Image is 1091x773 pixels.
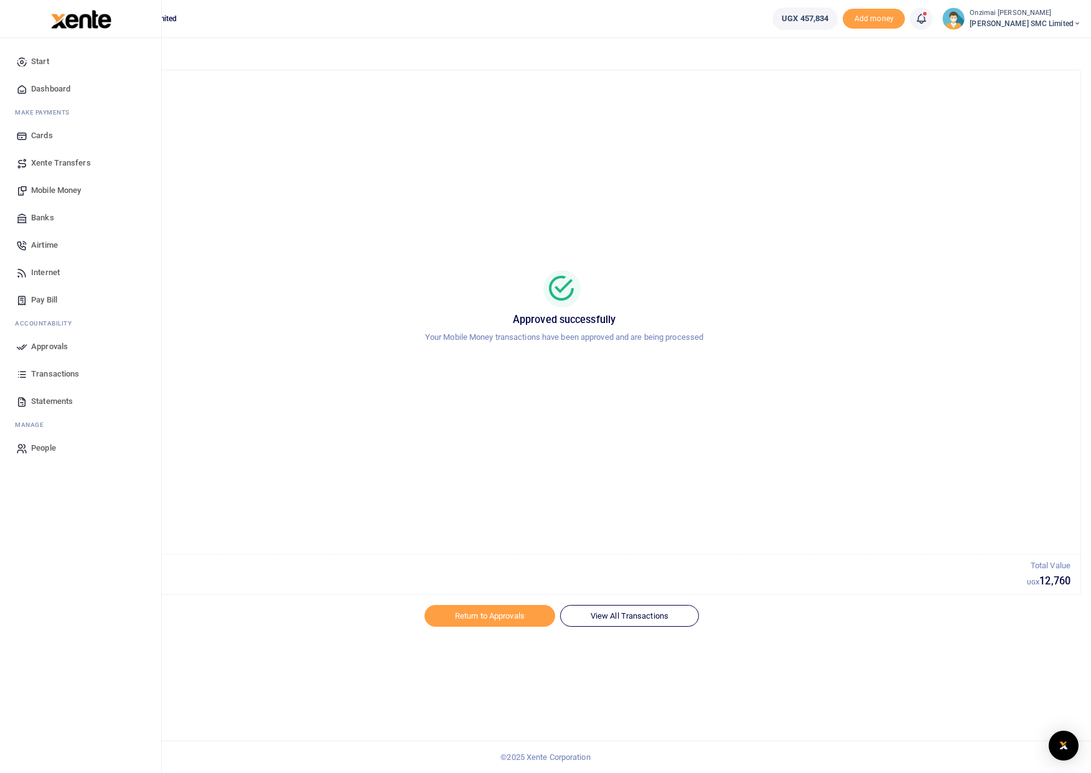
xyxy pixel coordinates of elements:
[21,108,70,117] span: ake Payments
[31,395,73,408] span: Statements
[970,18,1081,29] span: [PERSON_NAME] SMC Limited
[50,14,111,23] a: logo-small logo-large logo-large
[31,184,81,197] span: Mobile Money
[10,434,151,462] a: People
[942,7,965,30] img: profile-user
[31,129,53,142] span: Cards
[63,314,1065,326] h5: Approved successfully
[31,212,54,224] span: Banks
[10,122,151,149] a: Cards
[31,340,68,353] span: Approvals
[24,319,72,328] span: countability
[1049,731,1079,761] div: Open Intercom Messenger
[10,415,151,434] li: M
[1027,560,1070,573] p: Total Value
[843,13,905,22] a: Add money
[10,103,151,122] li: M
[58,575,1027,588] h5: 1
[10,333,151,360] a: Approvals
[31,294,57,306] span: Pay Bill
[58,560,1027,573] p: Total Transactions
[843,9,905,29] span: Add money
[63,331,1065,344] p: Your Mobile Money transactions have been approved and are being processed
[31,55,49,68] span: Start
[1027,575,1070,588] h5: 12,760
[10,177,151,204] a: Mobile Money
[10,286,151,314] a: Pay Bill
[772,7,838,30] a: UGX 457,834
[424,605,555,626] a: Return to Approvals
[10,314,151,333] li: Ac
[10,360,151,388] a: Transactions
[31,239,58,251] span: Airtime
[843,9,905,29] li: Toup your wallet
[10,259,151,286] a: Internet
[31,266,60,279] span: Internet
[10,388,151,415] a: Statements
[51,10,111,29] img: logo-large
[10,149,151,177] a: Xente Transfers
[560,605,699,626] a: View All Transactions
[31,368,79,380] span: Transactions
[10,48,151,75] a: Start
[10,75,151,103] a: Dashboard
[10,232,151,259] a: Airtime
[10,204,151,232] a: Banks
[21,420,44,429] span: anage
[1027,579,1039,586] small: UGX
[31,157,91,169] span: Xente Transfers
[970,8,1081,19] small: Onzimai [PERSON_NAME]
[767,7,843,30] li: Wallet ballance
[31,442,56,454] span: People
[31,83,70,95] span: Dashboard
[942,7,1081,30] a: profile-user Onzimai [PERSON_NAME] [PERSON_NAME] SMC Limited
[782,12,828,25] span: UGX 457,834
